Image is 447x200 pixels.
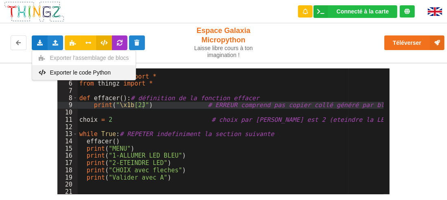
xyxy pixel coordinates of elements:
[57,95,78,102] div: 8
[384,35,445,50] button: Téléverser
[337,9,389,14] div: Connecté à la carte
[57,123,78,131] div: 12
[57,130,78,138] div: 13
[50,69,111,76] span: Exporter le code Python
[57,145,78,152] div: 15
[57,167,78,174] div: 18
[57,138,78,145] div: 14
[57,181,78,188] div: 20
[32,65,136,80] div: Exporte le code dans un fichier Python
[57,188,78,196] div: 21
[57,159,78,167] div: 17
[57,87,78,95] div: 7
[428,7,442,16] img: gb.png
[187,45,261,59] div: Laisse libre cours à ton imagination !
[57,80,78,87] div: 6
[400,5,415,18] div: Tu es connecté au serveur de création de Thingz
[4,1,65,22] img: thingz_logo.png
[57,174,78,181] div: 19
[57,152,78,159] div: 16
[57,116,78,123] div: 11
[187,26,261,59] div: Espace Galaxia Micropython
[57,109,78,116] div: 10
[313,5,397,18] div: Ta base fonctionne bien !
[57,101,78,109] div: 9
